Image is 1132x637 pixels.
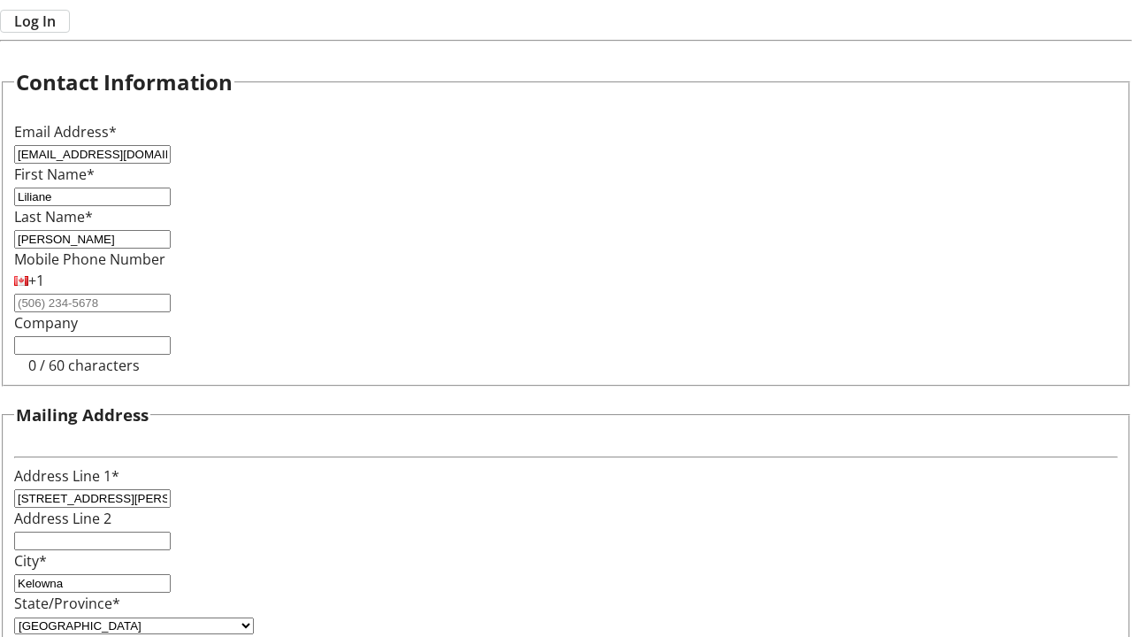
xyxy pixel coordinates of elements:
[14,11,56,32] span: Log In
[14,313,78,333] label: Company
[14,574,171,593] input: City
[16,66,233,98] h2: Contact Information
[14,594,120,613] label: State/Province*
[14,509,111,528] label: Address Line 2
[14,466,119,486] label: Address Line 1*
[28,356,140,375] tr-character-limit: 0 / 60 characters
[14,551,47,571] label: City*
[14,489,171,508] input: Address
[14,122,117,142] label: Email Address*
[14,165,95,184] label: First Name*
[14,207,93,226] label: Last Name*
[14,249,165,269] label: Mobile Phone Number
[16,403,149,427] h3: Mailing Address
[14,294,171,312] input: (506) 234-5678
